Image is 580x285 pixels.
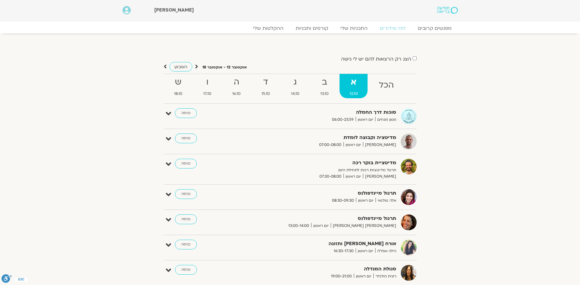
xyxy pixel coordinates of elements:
[222,91,251,97] span: 16.10
[175,265,197,275] a: כניסה
[281,74,309,98] a: ג14.10
[247,108,396,116] strong: סוכות דרך החמלה
[375,116,396,123] span: מגוון מנחים
[247,214,396,223] strong: תרגול מיינדפולנס
[194,91,221,97] span: 17.10
[164,74,192,98] a: ש18.10
[374,25,412,31] a: לוח שידורים
[332,248,356,254] span: 16:30-17:30
[194,75,221,89] strong: ו
[310,74,338,98] a: ב13.10
[202,64,247,71] p: אוקטובר 12 - אוקטובר 18
[154,7,194,13] span: [PERSON_NAME]
[175,108,197,118] a: כניסה
[164,75,192,89] strong: ש
[175,214,197,224] a: כניסה
[340,91,368,97] span: 12.10
[281,91,309,97] span: 14.10
[330,116,356,123] span: 06:00-23:59
[373,273,396,280] span: רונית הולנדר
[329,273,354,280] span: 19:00-21:00
[317,142,343,148] span: 07:00-08:00
[247,240,396,248] strong: אורח [PERSON_NAME] ותזונה
[311,223,331,229] span: יום ראשון
[356,116,375,123] span: יום ראשון
[252,91,280,97] span: 15.10
[363,173,396,180] span: [PERSON_NAME]
[247,167,396,173] p: תרגול מדיטציות רכות לתחילת היום
[369,78,404,92] strong: הכל
[222,75,251,89] strong: ה
[123,25,458,31] nav: Menu
[281,75,309,89] strong: ג
[175,134,197,143] a: כניסה
[412,25,458,31] a: מפגשים קרובים
[174,64,187,70] span: השבוע
[169,62,192,71] a: השבוע
[310,91,338,97] span: 13.10
[247,159,396,167] strong: מדיטציית בוקר רכה
[175,240,197,249] a: כניסה
[369,74,404,98] a: הכל
[334,25,374,31] a: התכניות שלי
[310,75,338,89] strong: ב
[330,197,356,204] span: 08:30-09:30
[356,248,375,254] span: יום ראשון
[331,223,396,229] span: [PERSON_NAME] [PERSON_NAME]
[252,74,280,98] a: ד15.10
[194,74,221,98] a: ו17.10
[343,173,363,180] span: יום ראשון
[340,75,368,89] strong: א
[222,74,251,98] a: ה16.10
[341,56,411,62] label: הצג רק הרצאות להם יש לי גישה
[317,173,343,180] span: 07:30-08:00
[375,248,396,254] span: הילה אפללו
[247,134,396,142] strong: מדיטציה וקבוצה לומדת
[247,189,396,197] strong: תרגול מיינדפולנס
[175,159,197,169] a: כניסה
[175,189,197,199] a: כניסה
[375,197,396,204] span: אלה טולנאי
[247,265,396,273] strong: סגולת המנדלה
[252,75,280,89] strong: ד
[286,223,311,229] span: 13:00-14:00
[164,91,192,97] span: 18.10
[354,273,373,280] span: יום ראשון
[340,74,368,98] a: א12.10
[343,142,363,148] span: יום ראשון
[356,197,375,204] span: יום ראשון
[290,25,334,31] a: קורסים ותכניות
[247,25,290,31] a: ההקלטות שלי
[363,142,396,148] span: [PERSON_NAME]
